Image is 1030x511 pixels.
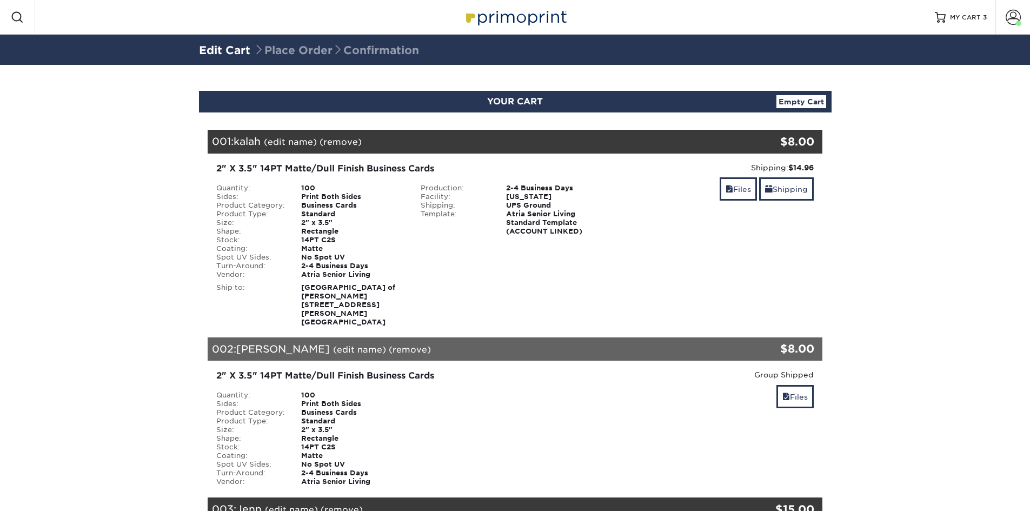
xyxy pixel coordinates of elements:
[208,434,294,443] div: Shape:
[293,270,413,279] div: Atria Senior Living
[208,400,294,408] div: Sides:
[293,452,413,460] div: Matte
[626,369,814,380] div: Group Shipped
[293,391,413,400] div: 100
[333,344,386,355] a: (edit name)
[199,44,250,57] a: Edit Cart
[776,95,826,108] a: Empty Cart
[216,369,609,382] div: 2" X 3.5" 14PT Matte/Dull Finish Business Cards
[413,210,498,236] div: Template:
[759,177,814,201] a: Shipping
[208,227,294,236] div: Shape:
[293,193,413,201] div: Print Both Sides
[950,13,981,22] span: MY CART
[782,393,790,401] span: files
[293,262,413,270] div: 2-4 Business Days
[498,201,617,210] div: UPS Ground
[320,137,362,147] a: (remove)
[765,185,773,194] span: shipping
[208,460,294,469] div: Spot UV Sides:
[720,134,815,150] div: $8.00
[208,469,294,477] div: Turn-Around:
[208,417,294,426] div: Product Type:
[293,469,413,477] div: 2-4 Business Days
[208,236,294,244] div: Stock:
[293,443,413,452] div: 14PT C2S
[208,244,294,253] div: Coating:
[389,344,431,355] a: (remove)
[498,210,617,236] div: Atria Senior Living Standard Template (ACCOUNT LINKED)
[208,270,294,279] div: Vendor:
[254,44,419,57] span: Place Order Confirmation
[208,193,294,201] div: Sides:
[216,162,609,175] div: 2" X 3.5" 14PT Matte/Dull Finish Business Cards
[293,426,413,434] div: 2" x 3.5"
[208,218,294,227] div: Size:
[413,184,498,193] div: Production:
[208,201,294,210] div: Product Category:
[236,343,330,355] span: [PERSON_NAME]
[293,236,413,244] div: 14PT C2S
[293,201,413,210] div: Business Cards
[788,163,814,172] strong: $14.96
[293,218,413,227] div: 2" x 3.5"
[208,391,294,400] div: Quantity:
[776,385,814,408] a: Files
[234,135,261,147] span: kalah
[413,193,498,201] div: Facility:
[301,283,395,326] strong: [GEOGRAPHIC_DATA] of [PERSON_NAME] [STREET_ADDRESS] [PERSON_NAME][GEOGRAPHIC_DATA]
[293,253,413,262] div: No Spot UV
[487,96,543,107] span: YOUR CART
[293,227,413,236] div: Rectangle
[208,477,294,486] div: Vendor:
[726,185,733,194] span: files
[498,184,617,193] div: 2-4 Business Days
[626,162,814,173] div: Shipping:
[293,244,413,253] div: Matte
[264,137,317,147] a: (edit name)
[208,426,294,434] div: Size:
[983,14,987,21] span: 3
[208,184,294,193] div: Quantity:
[293,400,413,408] div: Print Both Sides
[498,193,617,201] div: [US_STATE]
[293,417,413,426] div: Standard
[208,452,294,460] div: Coating:
[208,337,720,361] div: 002:
[293,210,413,218] div: Standard
[293,477,413,486] div: Atria Senior Living
[208,262,294,270] div: Turn-Around:
[208,130,720,154] div: 001:
[720,341,815,357] div: $8.00
[293,408,413,417] div: Business Cards
[208,443,294,452] div: Stock:
[293,184,413,193] div: 100
[293,460,413,469] div: No Spot UV
[720,177,757,201] a: Files
[413,201,498,210] div: Shipping:
[293,434,413,443] div: Rectangle
[461,5,569,29] img: Primoprint
[208,210,294,218] div: Product Type:
[208,283,294,327] div: Ship to:
[208,253,294,262] div: Spot UV Sides:
[208,408,294,417] div: Product Category:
